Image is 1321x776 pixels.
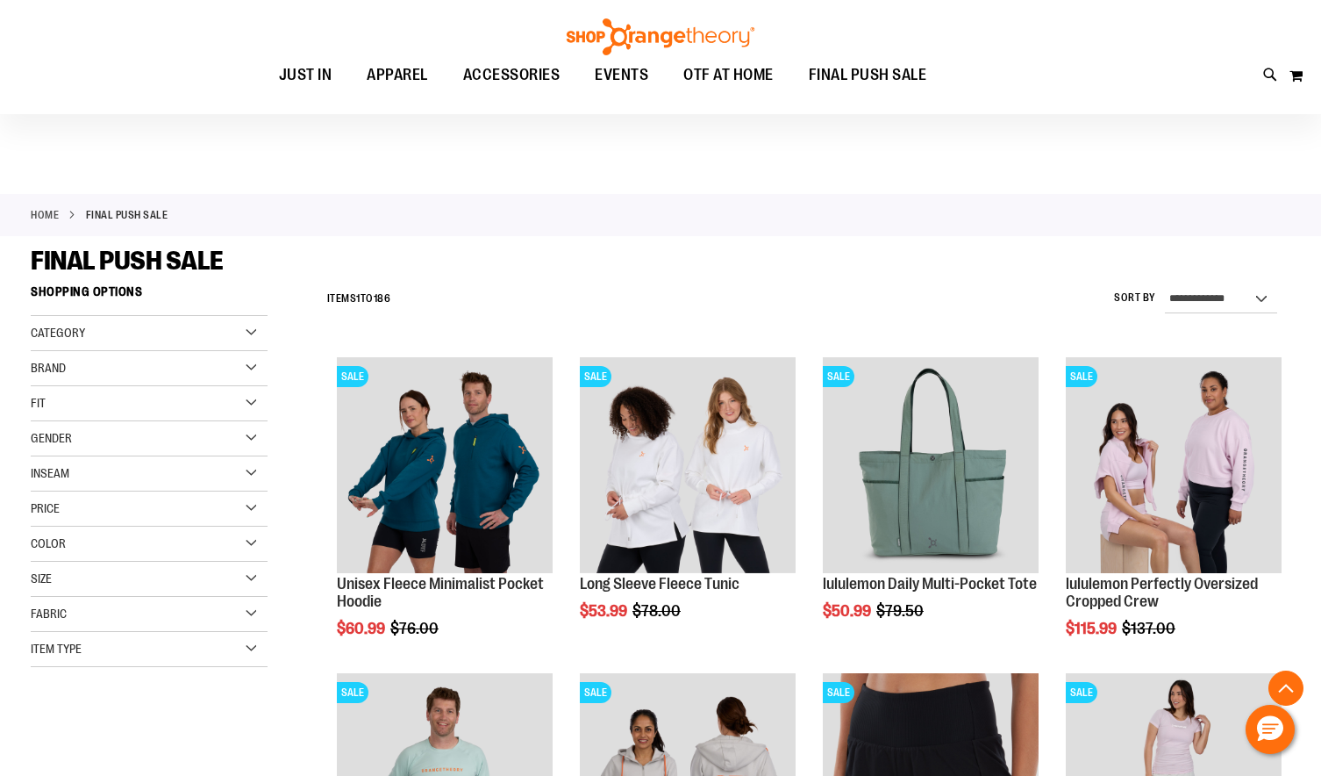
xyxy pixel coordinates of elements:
[1246,705,1295,754] button: Hello, have a question? Let’s chat.
[791,55,945,95] a: FINAL PUSH SALE
[31,277,268,316] strong: Shopping Options
[564,18,757,55] img: Shop Orangetheory
[666,55,791,96] a: OTF AT HOME
[31,536,66,550] span: Color
[823,682,854,703] span: SALE
[580,602,630,620] span: $53.99
[1057,348,1290,682] div: product
[1268,671,1303,706] button: Back To Top
[374,292,391,305] span: 186
[31,607,67,621] span: Fabric
[1114,291,1156,305] label: Sort By
[580,366,611,387] span: SALE
[580,682,611,703] span: SALE
[580,575,739,593] a: Long Sleeve Fleece Tunic
[823,357,1039,576] a: lululemon Daily Multi-Pocket ToteSALE
[337,575,544,610] a: Unisex Fleece Minimalist Pocket Hoodie
[823,357,1039,573] img: lululemon Daily Multi-Pocket Tote
[337,357,553,576] a: Unisex Fleece Minimalist Pocket HoodieSALE
[809,55,927,95] span: FINAL PUSH SALE
[390,620,441,637] span: $76.00
[337,366,368,387] span: SALE
[1122,620,1178,637] span: $137.00
[328,348,561,682] div: product
[1066,682,1097,703] span: SALE
[31,207,59,223] a: Home
[31,326,85,340] span: Category
[580,357,796,576] a: Product image for Fleece Long SleeveSALE
[349,55,446,96] a: APPAREL
[1066,620,1119,637] span: $115.99
[823,602,874,620] span: $50.99
[31,361,66,375] span: Brand
[337,357,553,573] img: Unisex Fleece Minimalist Pocket Hoodie
[279,55,332,95] span: JUST IN
[337,620,388,637] span: $60.99
[1066,357,1282,573] img: lululemon Perfectly Oversized Cropped Crew
[1066,575,1258,610] a: lululemon Perfectly Oversized Cropped Crew
[876,602,926,620] span: $79.50
[446,55,578,96] a: ACCESSORIES
[1066,366,1097,387] span: SALE
[823,575,1037,593] a: lululemon Daily Multi-Pocket Tote
[683,55,774,95] span: OTF AT HOME
[577,55,666,96] a: EVENTS
[31,466,69,480] span: Inseam
[31,246,224,276] span: FINAL PUSH SALE
[86,207,168,223] strong: FINAL PUSH SALE
[337,682,368,703] span: SALE
[632,602,683,620] span: $78.00
[571,348,804,665] div: product
[31,571,52,586] span: Size
[261,55,350,96] a: JUST IN
[31,642,82,656] span: Item Type
[367,55,428,95] span: APPAREL
[31,396,46,410] span: Fit
[31,501,60,515] span: Price
[31,431,72,445] span: Gender
[814,348,1047,665] div: product
[580,357,796,573] img: Product image for Fleece Long Sleeve
[327,285,391,313] h2: Items to
[356,292,361,305] span: 1
[463,55,561,95] span: ACCESSORIES
[595,55,648,95] span: EVENTS
[823,366,854,387] span: SALE
[1066,357,1282,576] a: lululemon Perfectly Oversized Cropped CrewSALE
